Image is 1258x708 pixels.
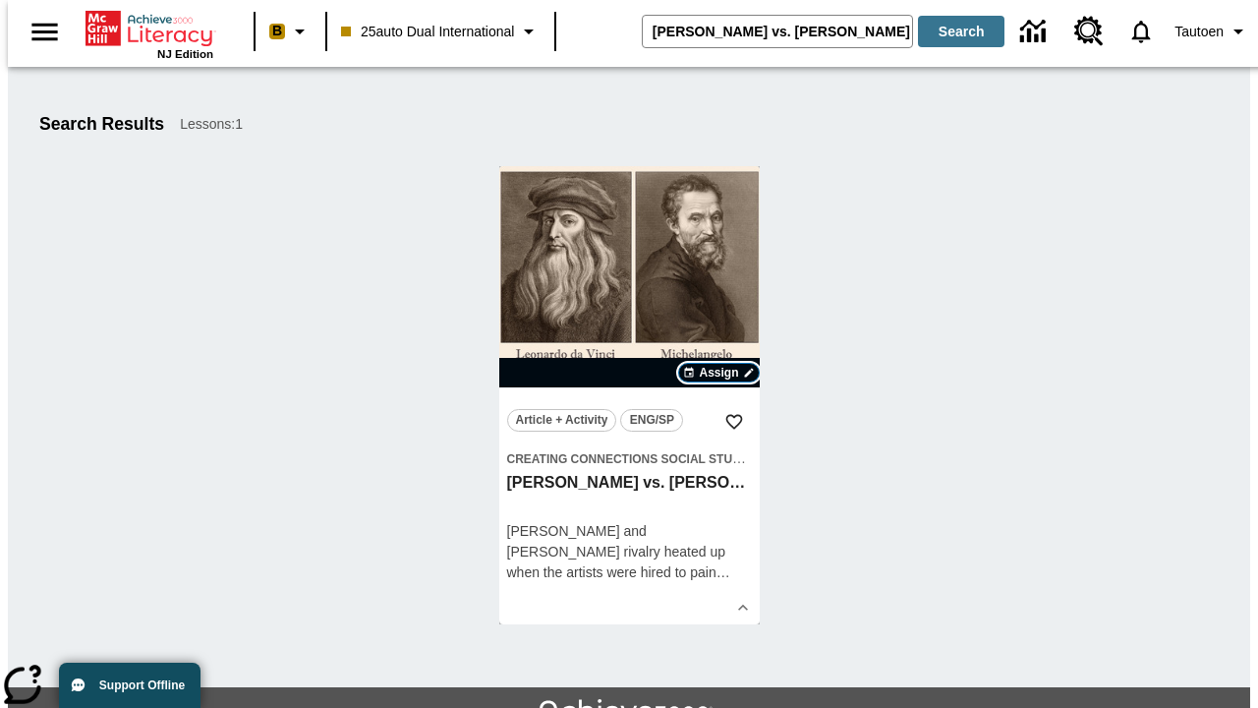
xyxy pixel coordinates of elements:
button: Add to Favorites [716,404,752,440]
button: Search [918,16,1004,47]
button: Support Offline [59,663,200,708]
span: NJ Edition [157,48,213,60]
a: Resource Center, Will open in new tab [1062,5,1115,58]
h3: Michelangelo vs. Leonardo [507,473,752,494]
button: Open side menu [16,3,74,61]
a: Data Center [1008,5,1062,59]
span: Article + Activity [516,410,608,431]
span: Support Offline [99,678,185,692]
button: Assign Choose Dates [678,363,759,383]
button: Show Details [728,593,758,622]
span: Creating Connections Social Studies [507,452,761,466]
button: Profile/Settings [1167,14,1258,49]
span: B [272,19,282,43]
span: Assign [699,364,738,382]
div: lesson details [499,166,760,624]
input: search field [643,16,912,47]
button: Class: 25auto Dual International, Select your class [333,14,548,49]
a: Home [86,9,213,48]
h1: Search Results [39,114,164,135]
div: [PERSON_NAME] and [PERSON_NAME] rivalry heated up when the artists were hired to pai [507,521,752,583]
button: Boost Class color is peach. Change class color [261,14,319,49]
button: Article + Activity [507,409,617,432]
span: Topic: Creating Connections Social Studies/World History II [507,448,752,469]
button: ENG/SP [620,409,683,432]
a: Notifications [1115,6,1167,57]
span: Tautoen [1174,22,1224,42]
span: 25auto Dual International [341,22,514,42]
span: ENG/SP [630,410,674,431]
span: … [716,564,730,580]
div: Home [86,7,213,60]
span: n [709,564,716,580]
span: Lessons : 1 [180,114,243,135]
